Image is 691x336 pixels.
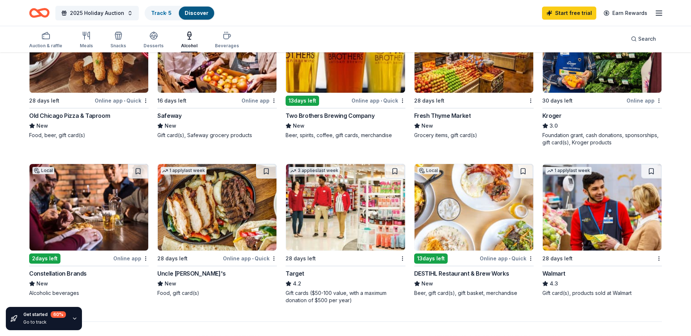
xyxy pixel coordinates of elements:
[286,164,405,304] a: Image for Target3 applieslast week28 days leftTarget4.2Gift cards ($50-100 value, with a maximum ...
[599,7,652,20] a: Earn Rewards
[286,6,405,139] a: Image for Two Brothers Brewing CompanyLocal13days leftOnline app•QuickTwo Brothers Brewing Compan...
[80,43,93,49] div: Meals
[32,167,54,174] div: Local
[157,6,277,139] a: Image for Safeway1 applylast week16 days leftOnline appSafewayNewGift card(s), Safeway grocery pr...
[286,132,405,139] div: Beer, spirits, coffee, gift cards, merchandise
[157,132,277,139] div: Gift card(s), Safeway grocery products
[542,132,662,146] div: Foundation grant, cash donations, sponsorships, gift card(s), Kroger products
[36,279,48,288] span: New
[414,96,444,105] div: 28 days left
[151,10,172,16] a: Track· 5
[415,164,533,251] img: Image for DESTIHL Restaurant & Brew Works
[252,256,254,261] span: •
[165,279,176,288] span: New
[542,96,573,105] div: 30 days left
[158,164,276,251] img: Image for Uncle Julio's
[36,121,48,130] span: New
[286,111,374,120] div: Two Brothers Brewing Company
[29,111,110,120] div: Old Chicago Pizza & Taproom
[638,35,656,43] span: Search
[550,121,558,130] span: 3.0
[417,167,439,174] div: Local
[51,311,66,318] div: 60 %
[543,164,661,251] img: Image for Walmart
[421,121,433,130] span: New
[157,289,277,297] div: Food, gift card(s)
[215,28,239,52] button: Beverages
[157,164,277,297] a: Image for Uncle Julio's1 applylast week28 days leftOnline app•QuickUncle [PERSON_NAME]'sNewFood, ...
[165,121,176,130] span: New
[157,269,226,278] div: Uncle [PERSON_NAME]'s
[29,96,59,105] div: 28 days left
[480,254,534,263] div: Online app Quick
[157,96,187,105] div: 16 days left
[215,43,239,49] div: Beverages
[542,111,562,120] div: Kroger
[542,164,662,297] a: Image for Walmart1 applylast week28 days leftWalmart4.3Gift card(s), products sold at Walmart
[70,9,124,17] span: 2025 Holiday Auction
[414,289,534,297] div: Beer, gift card(s), gift basket, merchandise
[23,311,66,318] div: Get started
[29,269,87,278] div: Constellation Brands
[55,6,139,20] button: 2025 Holiday Auction
[414,269,509,278] div: DESTIHL Restaurant & Brew Works
[421,279,433,288] span: New
[414,111,471,120] div: Fresh Thyme Market
[23,319,66,325] div: Go to track
[414,164,534,297] a: Image for DESTIHL Restaurant & Brew WorksLocal13days leftOnline app•QuickDESTIHL Restaurant & Bre...
[113,254,149,263] div: Online app
[509,256,510,261] span: •
[29,132,149,139] div: Food, beer, gift card(s)
[144,28,164,52] button: Desserts
[286,96,319,106] div: 13 days left
[289,167,340,175] div: 3 applies last week
[223,254,277,263] div: Online app Quick
[542,6,662,146] a: Image for Kroger1 applylast week30 days leftOnline appKroger3.0Foundation grant, cash donations, ...
[550,279,558,288] span: 4.3
[124,98,125,104] span: •
[157,254,188,263] div: 28 days left
[29,28,62,52] button: Auction & raffle
[29,43,62,49] div: Auction & raffle
[286,254,316,263] div: 28 days left
[29,164,149,297] a: Image for Constellation BrandsLocal2days leftOnline appConstellation BrandsNewAlcoholic beverages
[286,269,304,278] div: Target
[29,289,149,297] div: Alcoholic beverages
[414,6,534,139] a: Image for Fresh Thyme Market28 days leftFresh Thyme MarketNewGrocery items, gift card(s)
[546,167,592,175] div: 1 apply last week
[352,96,405,105] div: Online app Quick
[145,6,215,20] button: Track· 5Discover
[542,289,662,297] div: Gift card(s), products sold at Walmart
[414,253,448,264] div: 13 days left
[95,96,149,105] div: Online app Quick
[286,164,405,251] img: Image for Target
[542,7,596,20] a: Start free trial
[627,96,662,105] div: Online app
[185,10,208,16] a: Discover
[29,4,50,21] a: Home
[144,43,164,49] div: Desserts
[293,121,305,130] span: New
[381,98,382,104] span: •
[29,253,60,264] div: 2 days left
[414,132,534,139] div: Grocery items, gift card(s)
[181,28,197,52] button: Alcohol
[181,43,197,49] div: Alcohol
[157,111,181,120] div: Safeway
[293,279,301,288] span: 4.2
[542,269,565,278] div: Walmart
[80,28,93,52] button: Meals
[110,43,126,49] div: Snacks
[110,28,126,52] button: Snacks
[30,164,148,251] img: Image for Constellation Brands
[625,32,662,46] button: Search
[242,96,277,105] div: Online app
[542,254,573,263] div: 28 days left
[286,289,405,304] div: Gift cards ($50-100 value, with a maximum donation of $500 per year)
[29,6,149,139] a: Image for Old Chicago Pizza & Taproom2 applieslast week28 days leftOnline app•QuickOld Chicago Pi...
[161,167,207,175] div: 1 apply last week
